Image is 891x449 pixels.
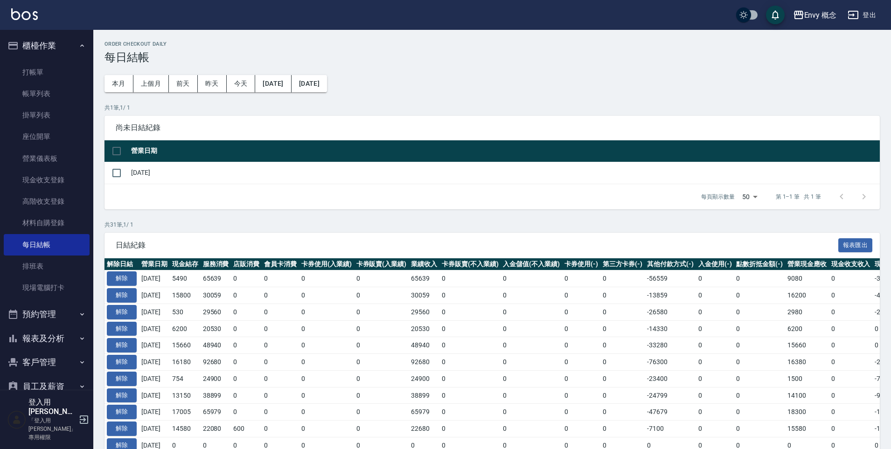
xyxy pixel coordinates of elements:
[645,370,696,387] td: -23400
[170,370,201,387] td: 754
[170,387,201,404] td: 13150
[734,320,785,337] td: 0
[139,387,170,404] td: [DATE]
[439,387,501,404] td: 0
[600,287,645,304] td: 0
[231,370,262,387] td: 0
[562,404,600,421] td: 0
[696,370,734,387] td: 0
[354,258,409,270] th: 卡券販賣(入業績)
[354,337,409,354] td: 0
[439,304,501,320] td: 0
[299,337,354,354] td: 0
[829,320,873,337] td: 0
[501,258,562,270] th: 入金儲值(不入業績)
[133,75,169,92] button: 上個月
[696,258,734,270] th: 入金使用(-)
[107,388,137,403] button: 解除
[139,258,170,270] th: 營業日期
[4,212,90,234] a: 材料自購登錄
[696,270,734,287] td: 0
[4,148,90,169] a: 營業儀表板
[829,404,873,421] td: 0
[299,404,354,421] td: 0
[7,410,26,429] img: Person
[129,140,880,162] th: 營業日期
[4,169,90,191] a: 現金收支登錄
[104,75,133,92] button: 本月
[829,304,873,320] td: 0
[501,270,562,287] td: 0
[785,404,829,421] td: 18300
[231,354,262,371] td: 0
[201,404,231,421] td: 65979
[409,337,439,354] td: 48940
[4,234,90,256] a: 每日結帳
[734,304,785,320] td: 0
[838,238,873,253] button: 報表匯出
[734,287,785,304] td: 0
[645,270,696,287] td: -56559
[829,370,873,387] td: 0
[696,287,734,304] td: 0
[501,337,562,354] td: 0
[104,258,139,270] th: 解除日結
[4,256,90,277] a: 排班表
[201,304,231,320] td: 29560
[734,258,785,270] th: 點數折抵金額(-)
[4,83,90,104] a: 帳單列表
[696,320,734,337] td: 0
[139,287,170,304] td: [DATE]
[600,387,645,404] td: 0
[116,241,838,250] span: 日結紀錄
[170,404,201,421] td: 17005
[501,370,562,387] td: 0
[262,304,299,320] td: 0
[562,337,600,354] td: 0
[170,287,201,304] td: 15800
[299,304,354,320] td: 0
[231,320,262,337] td: 0
[645,404,696,421] td: -47679
[409,370,439,387] td: 24900
[829,387,873,404] td: 0
[170,320,201,337] td: 6200
[107,271,137,286] button: 解除
[354,370,409,387] td: 0
[829,421,873,437] td: 0
[562,258,600,270] th: 卡券使用(-)
[201,320,231,337] td: 20530
[4,104,90,126] a: 掛單列表
[439,354,501,371] td: 0
[201,421,231,437] td: 22080
[262,320,299,337] td: 0
[4,191,90,212] a: 高階收支登錄
[201,270,231,287] td: 65639
[139,370,170,387] td: [DATE]
[600,404,645,421] td: 0
[139,421,170,437] td: [DATE]
[299,354,354,371] td: 0
[562,354,600,371] td: 0
[262,258,299,270] th: 會員卡消費
[804,9,837,21] div: Envy 概念
[107,322,137,336] button: 解除
[696,337,734,354] td: 0
[255,75,291,92] button: [DATE]
[170,337,201,354] td: 15660
[262,354,299,371] td: 0
[201,370,231,387] td: 24900
[354,270,409,287] td: 0
[299,387,354,404] td: 0
[734,354,785,371] td: 0
[231,270,262,287] td: 0
[409,258,439,270] th: 業績收入
[439,370,501,387] td: 0
[600,370,645,387] td: 0
[501,320,562,337] td: 0
[107,305,137,319] button: 解除
[785,337,829,354] td: 15660
[28,398,76,416] h5: 登入用[PERSON_NAME]
[104,51,880,64] h3: 每日結帳
[501,387,562,404] td: 0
